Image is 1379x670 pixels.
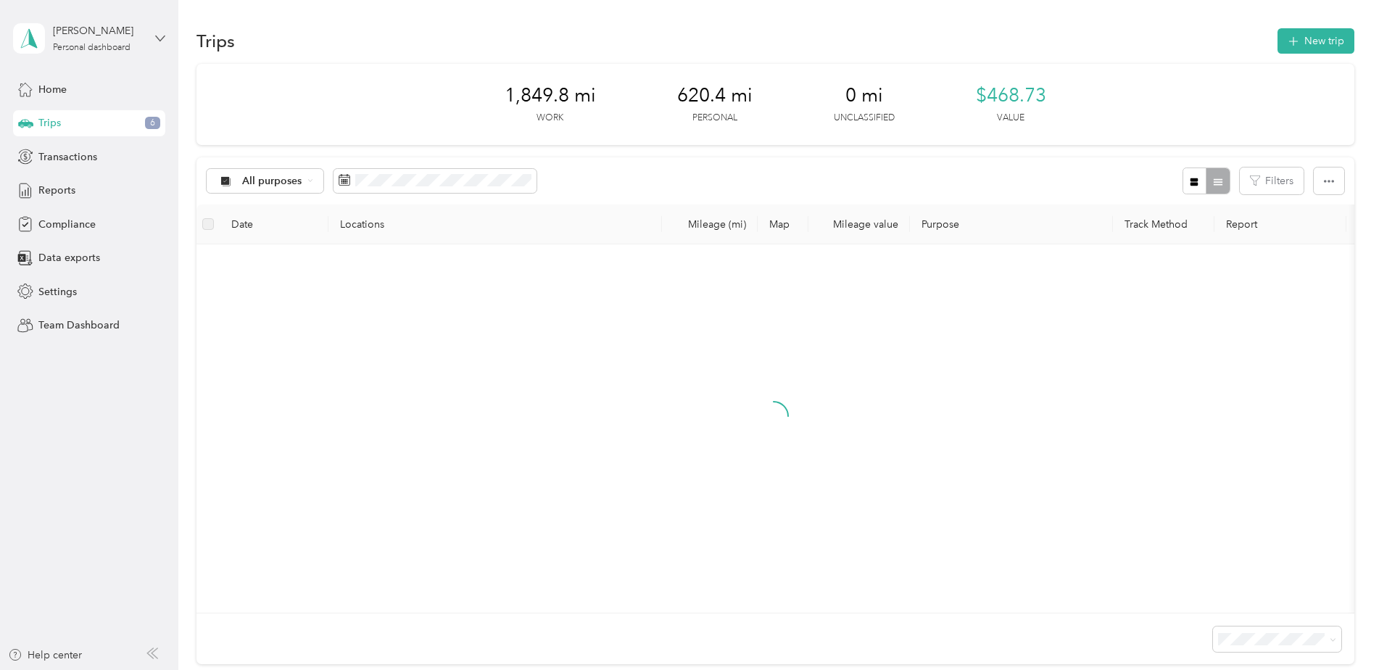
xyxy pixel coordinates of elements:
span: Data exports [38,250,100,265]
span: Settings [38,284,77,299]
span: 6 [145,117,160,130]
p: Personal [692,112,737,125]
span: 0 mi [845,84,883,107]
span: Reports [38,183,75,198]
button: Filters [1240,167,1304,194]
th: Mileage value [808,204,910,244]
div: [PERSON_NAME] [53,23,144,38]
span: 620.4 mi [677,84,753,107]
iframe: Everlance-gr Chat Button Frame [1298,589,1379,670]
span: Trips [38,115,61,131]
th: Date [220,204,328,244]
button: Help center [8,648,82,663]
span: Transactions [38,149,97,165]
span: Team Dashboard [38,318,120,333]
span: $468.73 [976,84,1046,107]
button: New trip [1277,28,1354,54]
th: Report [1214,204,1346,244]
p: Value [997,112,1024,125]
span: Home [38,82,67,97]
p: Work [537,112,563,125]
p: Unclassified [834,112,895,125]
th: Track Method [1113,204,1214,244]
th: Mileage (mi) [662,204,758,244]
th: Purpose [910,204,1113,244]
span: 1,849.8 mi [505,84,596,107]
h1: Trips [196,33,235,49]
div: Personal dashboard [53,44,131,52]
span: All purposes [242,176,302,186]
span: Compliance [38,217,96,232]
th: Map [758,204,808,244]
th: Locations [328,204,662,244]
